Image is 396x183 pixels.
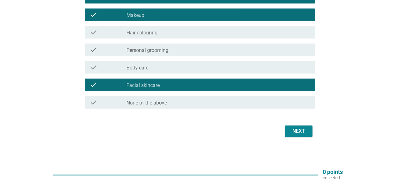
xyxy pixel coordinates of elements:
[90,46,97,53] i: check
[126,82,160,89] label: Facial skincare
[126,65,148,71] label: Body care
[90,81,97,89] i: check
[285,125,312,137] button: Next
[126,47,168,53] label: Personal grooming
[126,12,144,18] label: Makeup
[90,64,97,71] i: check
[126,100,167,106] label: None of the above
[323,169,343,175] p: 0 points
[90,11,97,18] i: check
[290,127,307,135] div: Next
[126,30,157,36] label: Hair colouring
[90,99,97,106] i: check
[90,28,97,36] i: check
[323,175,343,180] p: collected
